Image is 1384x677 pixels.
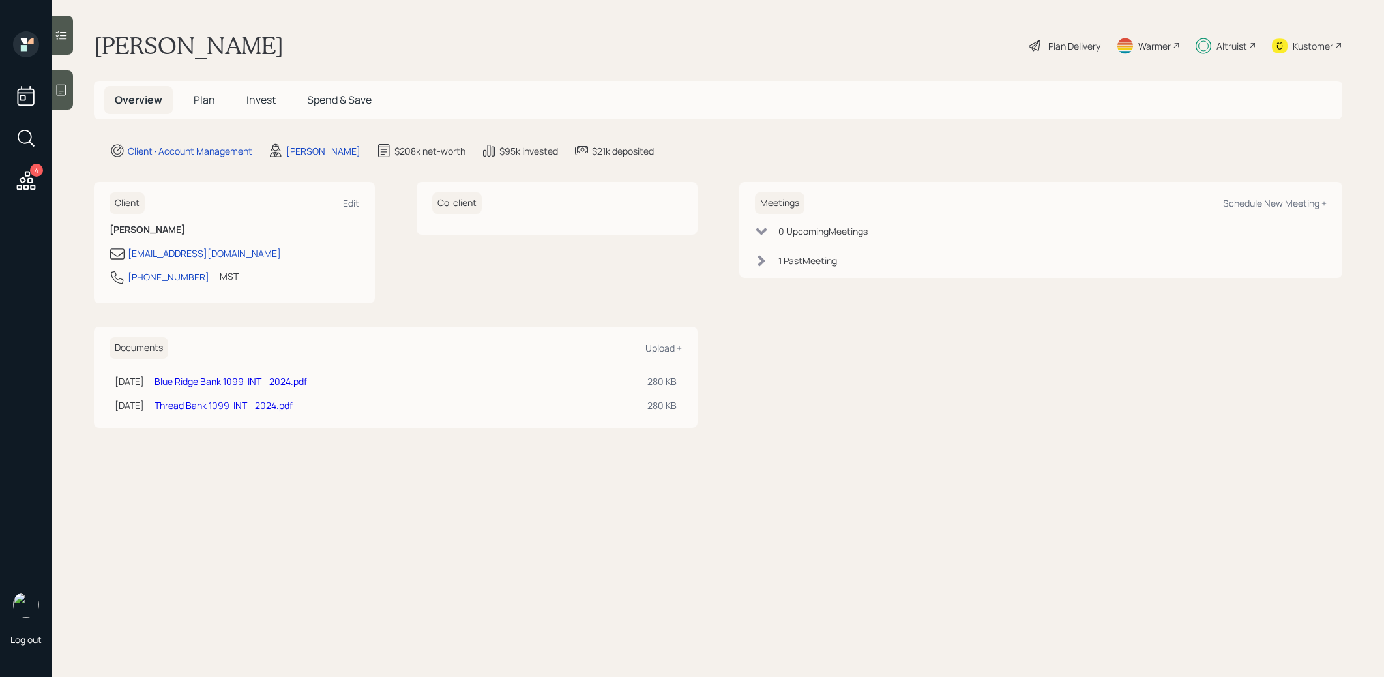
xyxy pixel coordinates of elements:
[647,399,677,412] div: 280 KB
[155,399,293,412] a: Thread Bank 1099-INT - 2024.pdf
[115,374,144,388] div: [DATE]
[13,592,39,618] img: treva-nostdahl-headshot.png
[115,399,144,412] div: [DATE]
[246,93,276,107] span: Invest
[30,164,43,177] div: 4
[647,374,677,388] div: 280 KB
[115,93,162,107] span: Overview
[155,375,307,387] a: Blue Ridge Bank 1099-INT - 2024.pdf
[220,269,239,283] div: MST
[592,144,654,158] div: $21k deposited
[307,93,372,107] span: Spend & Save
[432,192,482,214] h6: Co-client
[1216,39,1247,53] div: Altruist
[778,254,837,267] div: 1 Past Meeting
[110,224,359,235] h6: [PERSON_NAME]
[110,192,145,214] h6: Client
[343,197,359,209] div: Edit
[1138,39,1171,53] div: Warmer
[1048,39,1100,53] div: Plan Delivery
[128,144,252,158] div: Client · Account Management
[194,93,215,107] span: Plan
[286,144,361,158] div: [PERSON_NAME]
[128,247,281,260] div: [EMAIL_ADDRESS][DOMAIN_NAME]
[394,144,465,158] div: $208k net-worth
[10,633,42,646] div: Log out
[778,224,868,238] div: 0 Upcoming Meeting s
[128,270,209,284] div: [PHONE_NUMBER]
[499,144,558,158] div: $95k invested
[645,342,682,354] div: Upload +
[1223,197,1327,209] div: Schedule New Meeting +
[94,31,284,60] h1: [PERSON_NAME]
[110,337,168,359] h6: Documents
[1293,39,1333,53] div: Kustomer
[755,192,804,214] h6: Meetings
